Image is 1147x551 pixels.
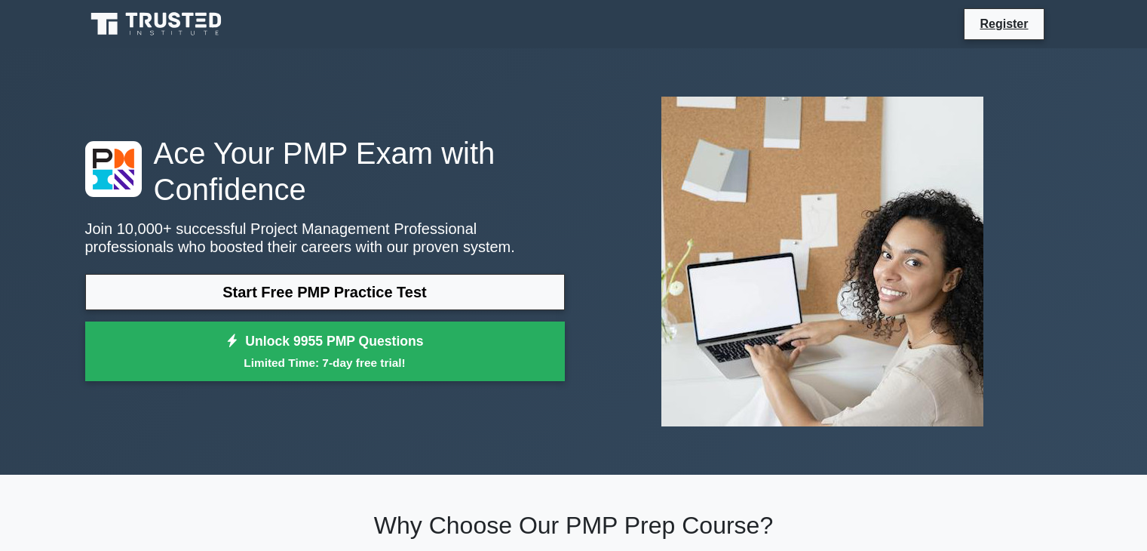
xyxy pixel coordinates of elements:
[85,511,1063,540] h2: Why Choose Our PMP Prep Course?
[85,322,565,382] a: Unlock 9955 PMP QuestionsLimited Time: 7-day free trial!
[104,354,546,371] small: Limited Time: 7-day free trial!
[85,274,565,310] a: Start Free PMP Practice Test
[971,14,1037,33] a: Register
[85,220,565,256] p: Join 10,000+ successful Project Management Professional professionals who boosted their careers w...
[85,135,565,208] h1: Ace Your PMP Exam with Confidence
